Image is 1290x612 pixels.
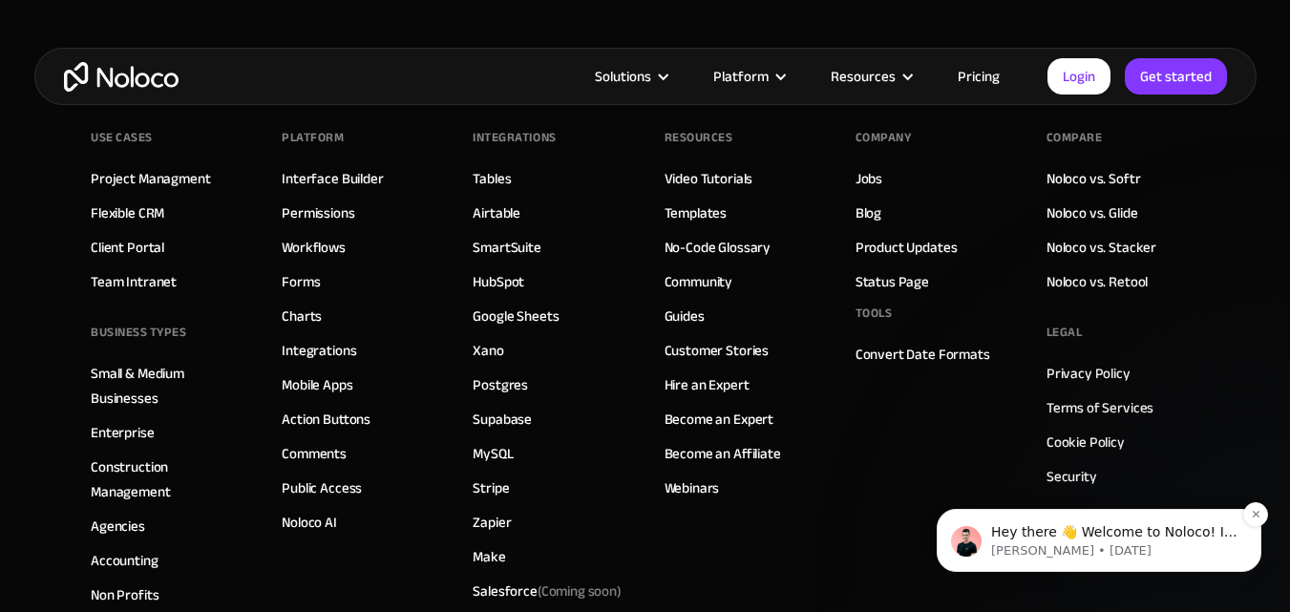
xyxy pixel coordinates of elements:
[91,514,145,538] a: Agencies
[665,123,733,152] div: Resources
[1047,166,1141,191] a: Noloco vs. Softr
[473,235,541,260] a: SmartSuite
[91,548,159,573] a: Accounting
[282,269,320,294] a: Forms
[43,137,74,168] img: Profile image for Darragh
[1047,269,1148,294] a: Noloco vs. Retool
[282,372,352,397] a: Mobile Apps
[282,304,322,328] a: Charts
[1125,58,1227,95] a: Get started
[282,123,344,152] div: Platform
[1047,318,1083,347] div: Legal
[665,338,770,363] a: Customer Stories
[473,544,505,569] a: Make
[1047,123,1103,152] div: Compare
[282,338,356,363] a: Integrations
[91,166,210,191] a: Project Managment
[856,269,929,294] a: Status Page
[934,64,1024,89] a: Pricing
[335,114,360,138] button: Dismiss notification
[1047,235,1156,260] a: Noloco vs. Stacker
[856,123,912,152] div: Company
[91,123,153,152] div: Use Cases
[91,318,186,347] div: BUSINESS TYPES
[713,64,769,89] div: Platform
[282,166,383,191] a: Interface Builder
[91,200,164,225] a: Flexible CRM
[856,200,881,225] a: Blog
[473,166,511,191] a: Tables
[665,441,781,466] a: Become an Affiliate
[282,235,346,260] a: Workflows
[91,361,243,411] a: Small & Medium Businesses
[856,299,893,327] div: Tools
[91,582,159,607] a: Non Profits
[473,407,532,432] a: Supabase
[91,235,164,260] a: Client Portal
[29,120,353,183] div: message notification from Darragh, 1d ago. Hey there 👋 Welcome to Noloco! If you have any questio...
[665,166,753,191] a: Video Tutorials
[473,475,509,500] a: Stripe
[665,372,750,397] a: Hire an Expert
[571,64,689,89] div: Solutions
[1047,58,1110,95] a: Login
[282,510,337,535] a: Noloco AI
[83,154,329,171] p: Message from Darragh, sent 1d ago
[538,578,622,604] span: (Coming soon)
[473,579,622,603] div: Salesforce
[91,454,243,504] a: Construction Management
[807,64,934,89] div: Resources
[473,510,511,535] a: Zapier
[91,420,155,445] a: Enterprise
[473,123,556,152] div: INTEGRATIONS
[473,338,503,363] a: Xano
[665,235,772,260] a: No-Code Glossary
[665,200,728,225] a: Templates
[473,372,528,397] a: Postgres
[282,441,347,466] a: Comments
[665,304,705,328] a: Guides
[665,269,733,294] a: Community
[665,475,720,500] a: Webinars
[473,441,513,466] a: MySQL
[282,200,354,225] a: Permissions
[1047,361,1131,386] a: Privacy Policy
[856,235,958,260] a: Product Updates
[282,407,370,432] a: Action Buttons
[473,304,559,328] a: Google Sheets
[595,64,651,89] div: Solutions
[91,269,177,294] a: Team Intranet
[665,407,774,432] a: Become an Expert
[856,342,990,367] a: Convert Date Formats
[473,269,524,294] a: HubSpot
[1047,200,1138,225] a: Noloco vs. Glide
[282,475,362,500] a: Public Access
[856,166,882,191] a: Jobs
[689,64,807,89] div: Platform
[908,389,1290,602] iframe: Intercom notifications message
[473,200,520,225] a: Airtable
[831,64,896,89] div: Resources
[64,62,179,92] a: home
[83,135,329,154] p: Hey there 👋 Welcome to Noloco! If you have any questions, just reply to this message. [GEOGRAPHIC...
